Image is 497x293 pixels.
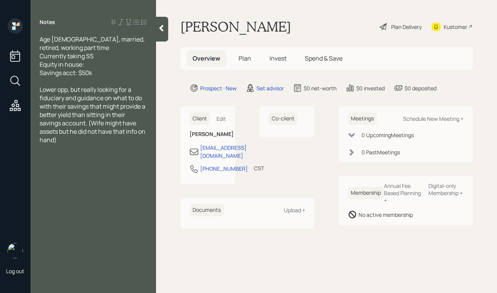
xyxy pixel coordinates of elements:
h6: Membership [348,187,384,199]
h6: Meetings [348,112,377,125]
span: Overview [193,54,220,62]
div: $0 invested [356,84,385,92]
span: Savings acct: $50k [40,69,92,77]
div: Upload + [284,207,305,214]
span: Currently taking SS [40,52,94,60]
div: 0 Past Meeting s [362,148,400,156]
span: Equity in house: [40,60,84,69]
h6: Client [190,112,210,125]
div: Annual Fee Based Planning + [384,182,422,204]
span: Plan [239,54,251,62]
h6: Co-client [269,112,298,125]
span: Lower opp, but really looking for a fiduciary and guidance on what to do with their savings that ... [40,85,147,144]
div: Plan Delivery [391,23,422,31]
span: Invest [269,54,287,62]
div: Digital-only Membership + [429,182,464,197]
h1: [PERSON_NAME] [180,18,291,35]
span: Spend & Save [305,54,342,62]
div: 0 Upcoming Meeting s [362,131,414,139]
div: Prospect · New [200,84,237,92]
div: Kustomer [444,23,467,31]
div: Set advisor [256,84,284,92]
div: $0 deposited [405,84,436,92]
div: Schedule New Meeting + [403,115,464,122]
h6: Documents [190,204,224,216]
span: Age [DEMOGRAPHIC_DATA], married, retired, working part time [40,35,146,52]
div: [PHONE_NUMBER] [200,165,248,173]
h6: [PERSON_NAME] [190,131,226,138]
div: Log out [6,267,24,275]
label: Notes [40,18,55,26]
div: $0 net-worth [304,84,336,92]
div: CST [254,164,264,172]
div: No active membership [358,211,413,219]
div: Edit [217,115,226,122]
div: [EMAIL_ADDRESS][DOMAIN_NAME] [200,144,247,160]
img: robby-grisanti-headshot.png [8,243,23,258]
